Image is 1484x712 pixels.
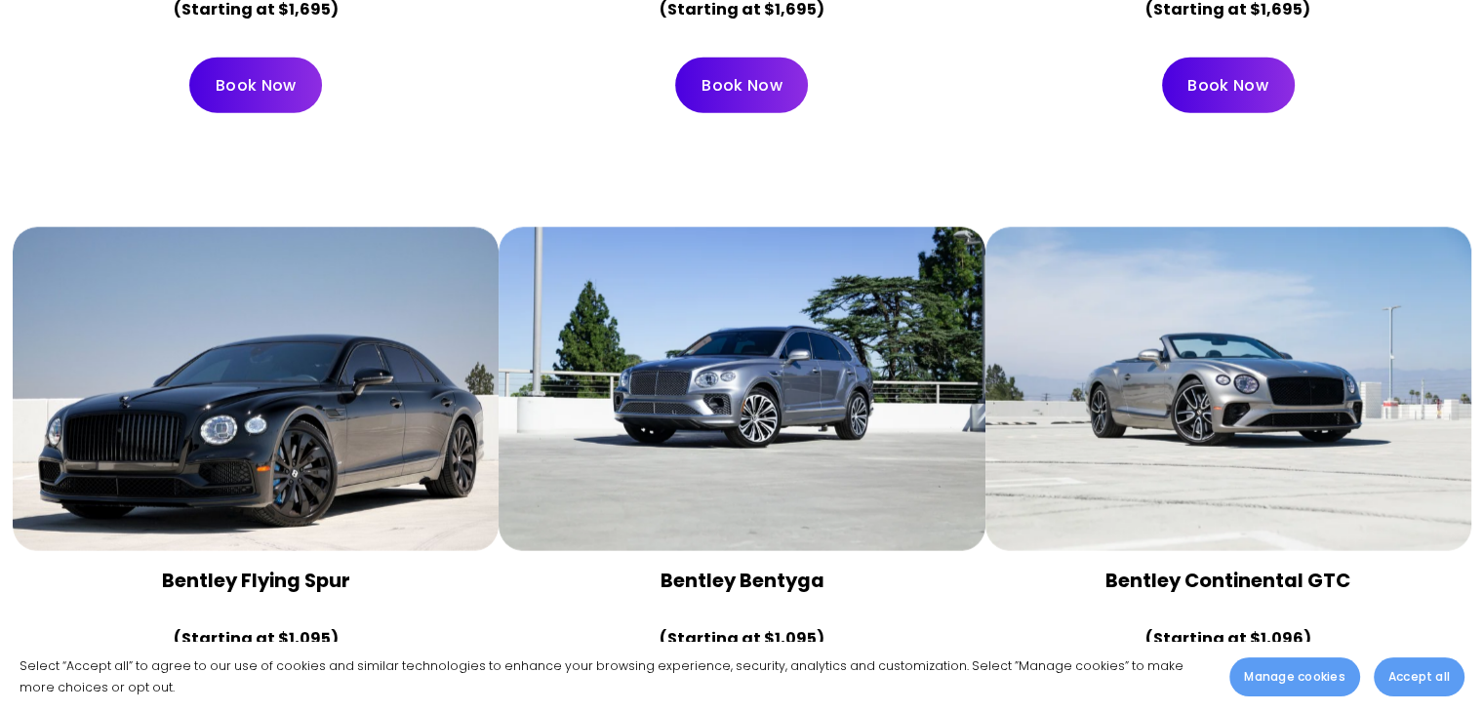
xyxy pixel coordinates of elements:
strong: (Starting at $1,095) [660,627,824,650]
strong: Bentley Continental GTC [1105,567,1350,594]
strong: (Starting at $1,095) [174,627,339,650]
span: Accept all [1388,668,1450,686]
a: Book Now [189,58,322,113]
p: Select “Accept all” to agree to our use of cookies and similar technologies to enhance your brows... [20,655,1210,698]
button: Manage cookies [1229,657,1359,696]
a: Book Now [675,58,808,113]
a: Book Now [1162,58,1295,113]
strong: (Starting at $1,096) [1145,627,1311,650]
button: Accept all [1374,657,1464,696]
strong: Bentley Flying Spur [162,567,350,594]
strong: Bentley Bentyga [660,567,823,594]
span: Manage cookies [1244,668,1344,686]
